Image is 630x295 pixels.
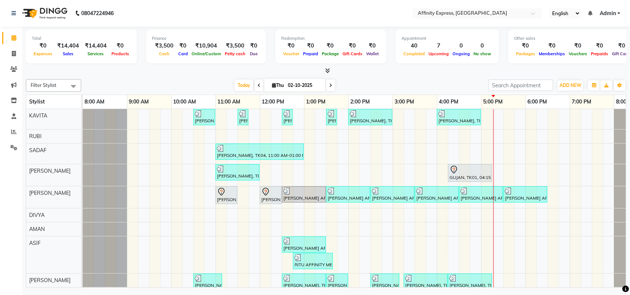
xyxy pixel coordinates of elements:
div: [PERSON_NAME], TK17, 04:00 PM-05:00 PM, Waxing - Skin Consultation - Full Legs Rica Wax [438,110,480,124]
div: ₹0 [281,42,301,50]
span: Services [86,51,106,56]
span: SADAF [29,147,47,154]
div: Appointment [402,35,493,42]
div: ₹0 [514,42,537,50]
span: Voucher [281,51,301,56]
span: ADD NEW [560,82,581,88]
div: ₹0 [567,42,589,50]
span: Ongoing [451,51,472,56]
a: 1:00 PM [304,96,328,107]
div: RITU AFFINITY MEMBER, TK20, 12:45 PM-01:40 PM, Women'S Color - Hair Coloring - Organic Colour [294,254,332,268]
span: Petty cash [223,51,247,56]
div: ₹0 [589,42,610,50]
a: 7:00 PM [570,96,593,107]
input: 2025-10-02 [286,80,323,91]
div: ₹0 [110,42,131,50]
span: Filter Stylist [31,82,56,88]
div: ₹14,404 [54,42,82,50]
div: ₹0 [320,42,341,50]
div: [PERSON_NAME], TK17, 02:00 PM-03:00 PM, Waxing - Skin Consultation - Full Arms Rica Wax [349,110,392,124]
div: [PERSON_NAME] AFFINITY MEMBER, TK06, 01:30 PM-01:45 PM, Threading - Skin Consultation - [PERSON_N... [327,110,336,124]
div: [PERSON_NAME] AFFINITY MEMBER, TK11, 03:30 PM-04:30 PM, Waxing - Back Waxing - Full Back/Front Wax [416,187,458,201]
span: Card [176,51,190,56]
div: Finance [152,35,260,42]
div: [PERSON_NAME], TK14, 01:30 PM-02:00 PM, Women'S Hair - Women'S Haircut - Hair Wash [327,275,347,289]
a: 6:00 PM [526,96,549,107]
div: 7 [427,42,451,50]
span: Prepaids [589,51,610,56]
span: Wallet [364,51,381,56]
span: Thu [270,82,286,88]
div: [PERSON_NAME] AFFINITY MEMBER, TK11, 02:30 PM-03:30 PM, Waxing - Back Waxing - Full Back/Front Wax [371,187,414,201]
span: [PERSON_NAME] [29,190,70,196]
span: Package [320,51,341,56]
span: AMAN [29,226,45,232]
a: 10:00 AM [172,96,198,107]
a: 3:00 PM [393,96,416,107]
div: [PERSON_NAME], TK12, 02:30 PM-03:10 PM, Men'S Haircut - Men'S Haircut - Men'S Haircut [371,275,399,289]
span: Vouchers [567,51,589,56]
button: ADD NEW [558,80,583,91]
div: ₹0 [247,42,260,50]
span: Gift Cards [341,51,364,56]
span: Prepaid [301,51,320,56]
span: Sales [61,51,75,56]
div: 40 [402,42,427,50]
a: 4:00 PM [437,96,461,107]
span: DIVYA [29,212,45,218]
div: [PERSON_NAME], TK14, 12:30 PM-01:30 PM, Women'S Hair - Hair Styling - Blow Dry [283,275,325,289]
input: Search Appointment [489,80,553,91]
div: 0 [451,42,472,50]
span: RUBI [29,133,42,140]
div: [PERSON_NAME], TK12, 04:15 PM-05:15 PM, [PERSON_NAME] - Hair Styling - [PERSON_NAME] Styling [449,275,491,289]
span: Products [110,51,131,56]
a: 9:00 AM [127,96,151,107]
span: Packages [514,51,537,56]
div: ₹0 [537,42,567,50]
span: Memberships [537,51,567,56]
a: 8:00 AM [83,96,106,107]
div: [PERSON_NAME] AFFINITY MEMBER, TK06, 12:30 PM-12:45 PM, Threading - Skin Consultation - Upperlips [283,110,292,124]
a: 12:00 PM [260,96,286,107]
div: ₹0 [364,42,381,50]
span: Online/Custom [190,51,223,56]
span: Completed [402,51,427,56]
span: ASIF [29,240,41,246]
span: Stylist [29,98,45,105]
span: KAVITA [29,112,47,119]
div: [PERSON_NAME] AFFINITY MEMBER, TK11, 05:30 PM-06:30 PM, Bleach - Skin Consultation - Full Arms [504,187,547,201]
span: [PERSON_NAME] [29,168,70,174]
span: Upcoming [427,51,451,56]
span: Admin [600,10,616,17]
div: [PERSON_NAME], TK04, 11:00 AM-01:00 PM, Makeup - Makeup Service - Hd Party Makeup,Women'S Hair - ... [216,145,303,159]
div: ₹14,404 [82,42,110,50]
div: [PERSON_NAME], TK12, 03:15 PM-04:15 PM, [PERSON_NAME] - Hair Styling - [PERSON_NAME] Styling [404,275,447,289]
div: [PERSON_NAME] AFFINITY MEMBER, TK11, 12:30 PM-01:30 PM, Women'S Texturizing - Hair Treatment - Re... [283,238,325,252]
div: [PERSON_NAME] AFFINITY MEMBER, TK06, 11:30 AM-11:45 AM, Threading - Skin Consultation - Eyebrows [238,110,248,124]
div: Redemption [281,35,381,42]
div: 0 [472,42,493,50]
div: Total [32,35,131,42]
span: Today [235,80,253,91]
div: GUJAN, TK01, 04:15 PM-05:15 PM, Makeup - Makeup Service - Hd Party Makeup [449,165,491,181]
div: [PERSON_NAME], TK21, 10:30 AM-11:10 AM, Men'S Haircut - Men'S Haircut - Men'S Haircut [194,275,221,289]
div: ₹0 [301,42,320,50]
div: [PERSON_NAME] AFFINITY MEMBER, TK06, 10:30 AM-11:00 AM, Waxing - Skin Consultation - Full Arms Ri... [194,110,214,124]
div: [PERSON_NAME], TK18, 11:00 AM-12:00 PM, Makeup - Makeup Service - Hd Party Makeup [216,165,259,179]
div: [PERSON_NAME], TK09, 11:00 AM-11:30 AM, Women'S Hair - Women'S Haircut - Hair Wash [216,187,237,203]
div: [PERSON_NAME] AFFINITY MEMBER, TK11, 12:30 PM-01:30 PM, Skin - Skin Consultation - Vitamin C Facial [283,187,325,201]
a: 2:00 PM [349,96,372,107]
div: ₹0 [341,42,364,50]
div: ₹0 [32,42,54,50]
div: ₹3,500 [152,42,176,50]
a: 11:00 AM [216,96,242,107]
div: [PERSON_NAME] AFFINITY MEMBER, TK11, 01:30 PM-02:30 PM, Waxing - Skin Consultation - Under Arms R... [327,187,369,201]
span: Expenses [32,51,54,56]
img: logo [19,3,69,24]
b: 08047224946 [81,3,114,24]
div: ₹10,904 [190,42,223,50]
div: [PERSON_NAME], TK09, 12:00 PM-12:30 PM, Women'S Hair - Hair Styling - Blow Dry [261,187,281,203]
div: ₹3,500 [223,42,247,50]
span: Cash [157,51,171,56]
div: ₹0 [176,42,190,50]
